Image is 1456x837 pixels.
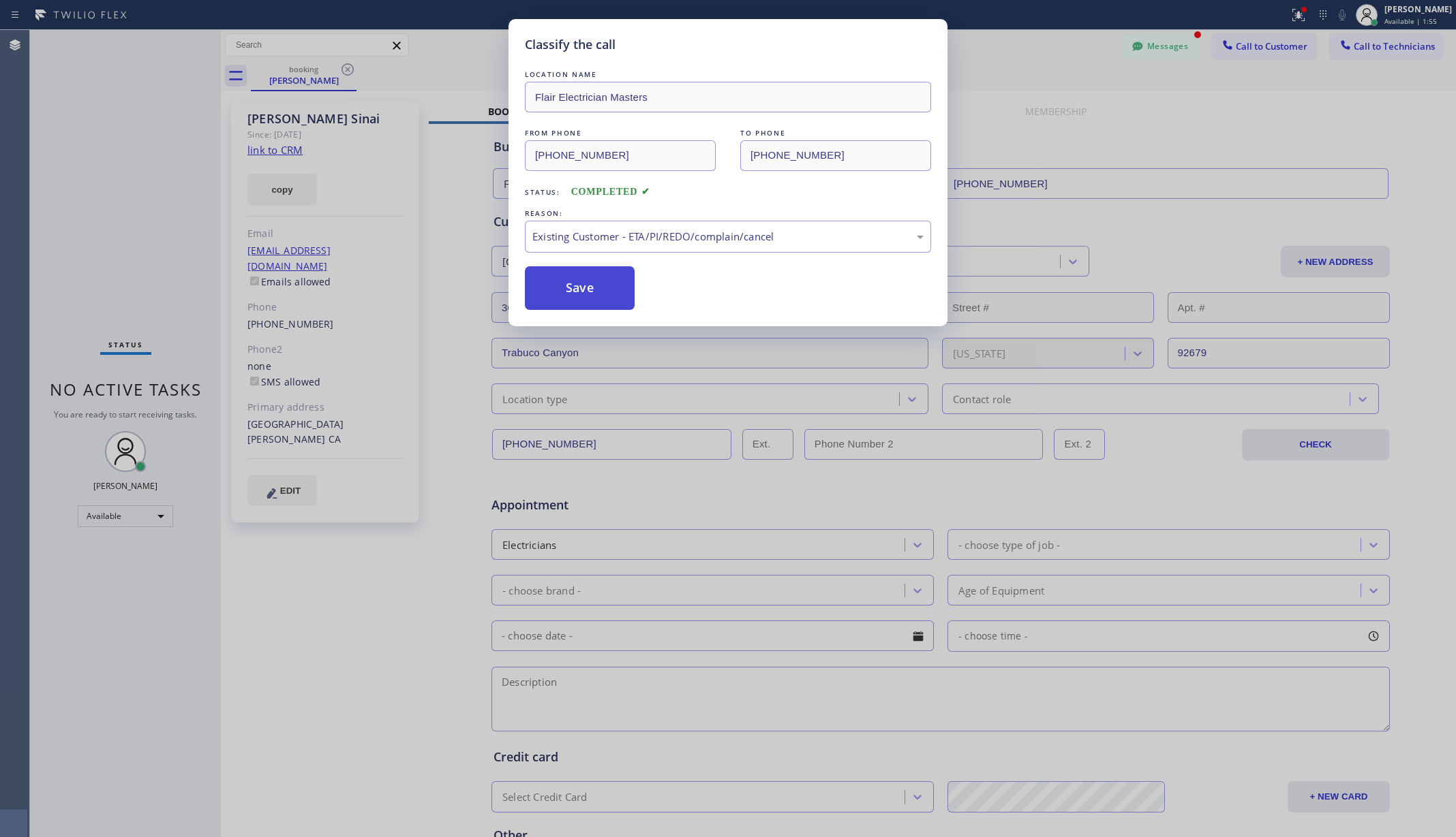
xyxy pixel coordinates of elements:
[532,229,924,244] div: Existing Customer - ETA/PI/REDO/complain/cancel
[525,187,560,197] span: Status:
[525,206,931,221] div: REASON:
[525,126,716,140] div: FROM PHONE
[525,140,716,171] input: From phone
[740,140,931,171] input: To phone
[525,35,616,54] h5: Classify the call
[740,126,931,140] div: TO PHONE
[525,266,635,310] button: Save
[525,67,931,82] div: LOCATION NAME
[571,187,650,197] span: COMPLETED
